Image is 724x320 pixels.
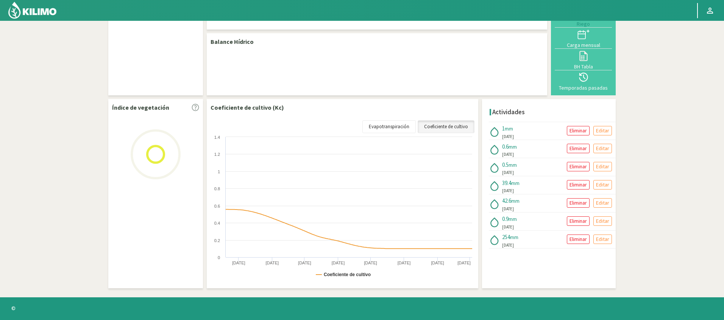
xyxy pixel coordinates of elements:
div: Riego [557,21,610,26]
span: [DATE] [502,169,514,176]
span: 254 [502,233,510,241]
text: Coeficiente de cultivo [324,272,371,277]
button: BH Tabla [555,49,612,70]
text: 0.4 [214,221,220,225]
text: 0.6 [214,204,220,208]
p: Eliminar [570,235,587,244]
span: [DATE] [502,206,514,212]
p: Eliminar [570,199,587,207]
button: Editar [593,235,612,244]
button: Eliminar [567,216,590,226]
span: 42.6 [502,197,511,204]
text: [DATE] [232,261,245,265]
p: Balance Hídrico [211,37,254,46]
text: 1.4 [214,135,220,140]
text: [DATE] [298,261,311,265]
span: mm [511,180,520,186]
p: Editar [596,235,609,244]
button: Eliminar [567,144,590,153]
span: 1 [502,125,505,132]
span: mm [509,162,517,168]
button: Eliminar [567,235,590,244]
h4: Actividades [492,109,525,116]
span: © [8,304,19,312]
button: Editar [593,180,612,190]
span: mm [509,216,517,222]
text: 0.8 [214,186,220,191]
button: Editar [593,126,612,135]
button: Eliminar [567,162,590,171]
span: 0.5 [502,161,509,168]
button: Eliminar [567,198,590,208]
span: [DATE] [502,188,514,194]
button: Editar [593,198,612,208]
text: [DATE] [364,261,377,265]
text: [DATE] [332,261,345,265]
p: Eliminar [570,144,587,153]
div: BH Tabla [557,64,610,69]
span: 0.9 [502,215,509,222]
div: Temporadas pasadas [557,85,610,90]
text: 0 [218,255,220,260]
text: [DATE] [265,261,279,265]
text: [DATE] [457,261,471,265]
p: Editar [596,180,609,189]
span: [DATE] [502,151,514,158]
p: Editar [596,126,609,135]
text: [DATE] [398,261,411,265]
button: Editar [593,144,612,153]
span: mm [505,125,513,132]
button: Eliminar [567,126,590,135]
span: [DATE] [502,224,514,230]
img: Loading... [118,117,193,192]
p: Coeficiente de cultivo (Kc) [211,103,284,112]
a: Evapotranspiración [362,120,416,133]
p: Editar [596,217,609,225]
div: Carga mensual [557,42,610,48]
text: [DATE] [431,261,444,265]
span: 39.4 [502,179,511,186]
p: Índice de vegetación [112,103,169,112]
button: Editar [593,216,612,226]
span: mm [511,197,520,204]
img: Kilimo [8,1,57,19]
text: 1 [218,169,220,174]
p: Eliminar [570,217,587,225]
text: 1.2 [214,152,220,157]
button: Temporadas pasadas [555,70,612,92]
text: 0.2 [214,238,220,243]
button: Carga mensual [555,28,612,49]
span: [DATE] [502,242,514,249]
p: Eliminar [570,162,587,171]
span: mm [509,143,517,150]
p: Editar [596,162,609,171]
a: Coeficiente de cultivo [418,120,474,133]
p: Editar [596,199,609,207]
span: [DATE] [502,134,514,140]
button: Editar [593,162,612,171]
span: 0.6 [502,143,509,150]
p: Editar [596,144,609,153]
span: mm [510,234,518,241]
p: Eliminar [570,126,587,135]
button: Eliminar [567,180,590,190]
p: Eliminar [570,180,587,189]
